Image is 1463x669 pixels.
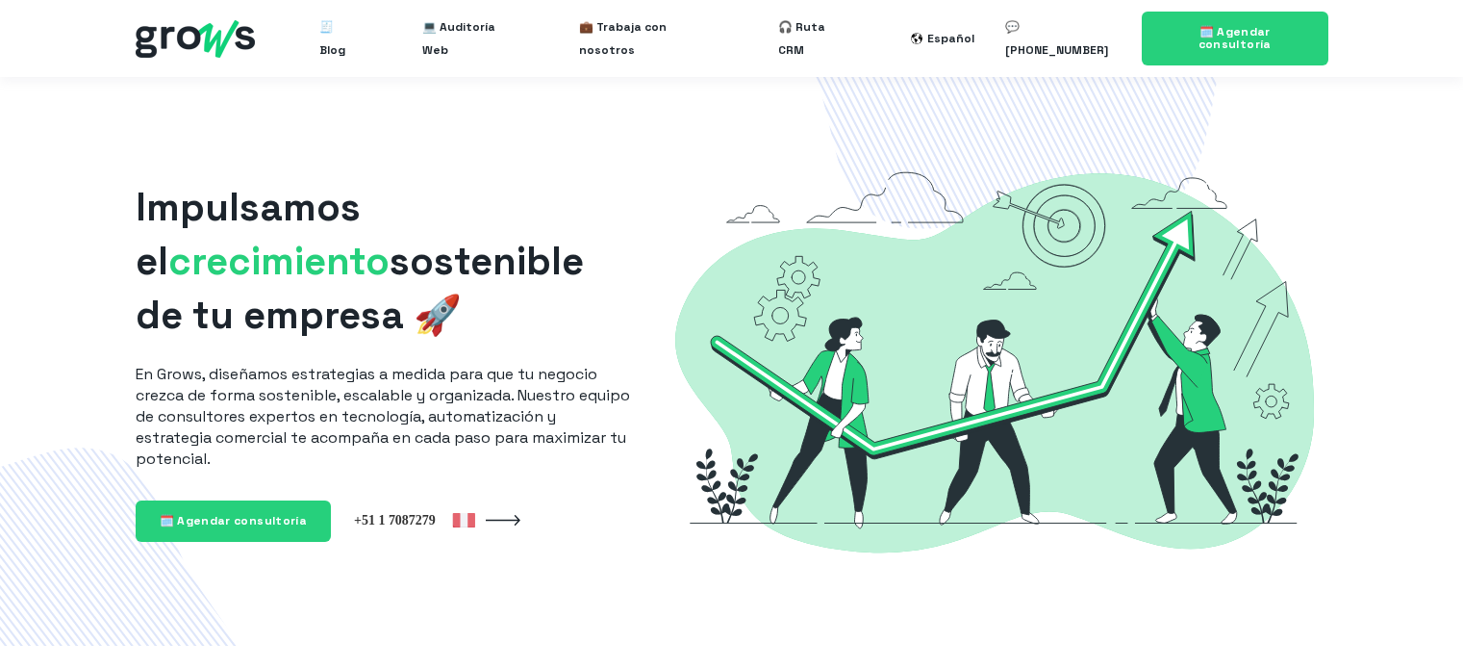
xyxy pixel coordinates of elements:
[1005,8,1118,69] a: 💬 [PHONE_NUMBER]
[354,511,475,528] img: Grows Perú
[168,237,390,286] span: crecimiento
[661,139,1328,584] img: Grows-Growth-Marketing-Hacking-Hubspot
[778,8,849,69] a: 🎧 Ruta CRM
[1198,24,1272,52] span: 🗓️ Agendar consultoría
[927,27,974,50] div: Español
[136,20,255,58] img: grows - hubspot
[319,8,360,69] a: 🧾 Blog
[422,8,517,69] a: 💻 Auditoría Web
[579,8,717,69] a: 💼 Trabaja con nosotros
[136,181,630,343] h1: Impulsamos el sostenible de tu empresa 🚀
[136,364,630,470] p: En Grows, diseñamos estrategias a medida para que tu negocio crezca de forma sostenible, escalabl...
[1142,12,1328,65] a: 🗓️ Agendar consultoría
[136,501,332,542] a: 🗓️ Agendar consultoría
[160,513,308,528] span: 🗓️ Agendar consultoría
